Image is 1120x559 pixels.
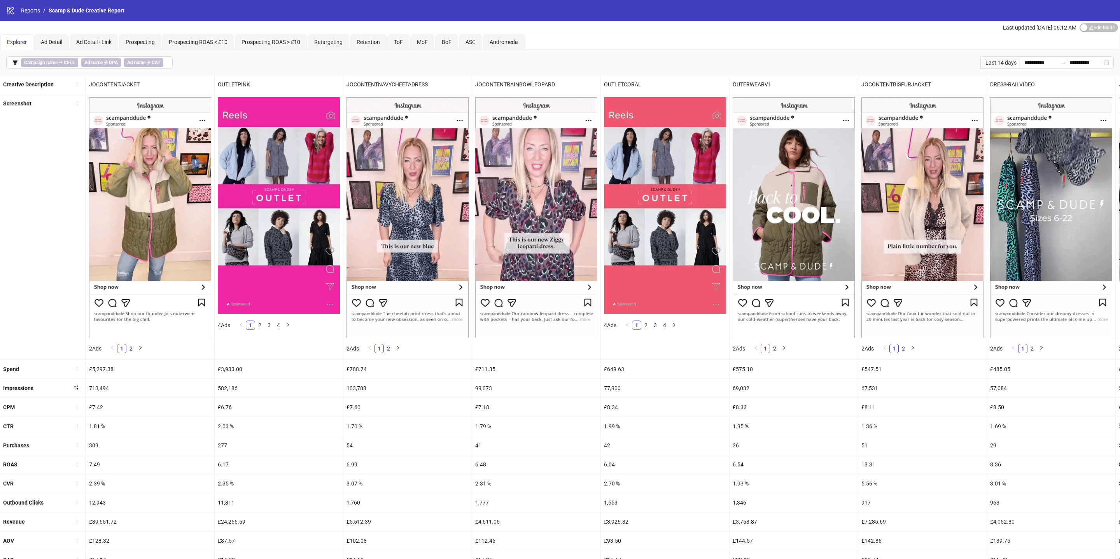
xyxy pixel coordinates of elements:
[990,97,1112,337] img: Screenshot 120234883067790005
[41,39,62,45] span: Ad Detail
[215,531,343,550] div: £87.57
[283,321,292,330] li: Next Page
[215,398,343,417] div: £6.76
[601,360,729,379] div: £649.63
[858,493,987,512] div: 917
[660,321,669,330] li: 4
[1003,25,1076,31] span: Last updated [DATE] 06:12 AM
[346,345,359,352] span: 2 Ads
[751,344,761,353] li: Previous Page
[899,344,908,353] li: 2
[343,493,472,512] div: 1,760
[987,75,1115,94] div: DRESS-RAILVIDEO
[858,436,987,455] div: 51
[236,321,246,330] li: Previous Page
[880,344,889,353] li: Previous Page
[987,512,1115,531] div: £4,052.80
[255,321,264,330] li: 2
[73,385,79,391] span: sort-descending
[126,39,155,45] span: Prospecting
[858,360,987,379] div: £547.51
[601,455,729,474] div: 6.04
[343,512,472,531] div: £5,512.39
[108,344,117,353] li: Previous Page
[89,345,101,352] span: 2 Ads
[861,97,983,337] img: Screenshot 120234884964640005
[384,344,393,353] li: 2
[343,379,472,398] div: 103,788
[86,75,214,94] div: JOCONTENTJACKET
[126,344,136,353] li: 2
[442,39,451,45] span: BoF
[3,538,14,544] b: AOV
[76,39,112,45] span: Ad Detail - Link
[343,531,472,550] div: £102.08
[601,436,729,455] div: 42
[1028,344,1036,353] a: 2
[73,404,79,410] span: sort-ascending
[3,100,31,107] b: Screenshot
[1039,345,1044,350] span: right
[138,345,143,350] span: right
[730,474,858,493] div: 1.93 %
[770,344,779,353] li: 2
[1060,60,1066,66] span: to
[393,344,402,353] button: right
[86,493,214,512] div: 12,943
[215,512,343,531] div: £24,256.59
[908,344,917,353] button: right
[990,345,1003,352] span: 2 Ads
[858,531,987,550] div: £142.86
[343,398,472,417] div: £7.60
[730,531,858,550] div: £144.57
[73,462,79,467] span: sort-ascending
[367,345,372,350] span: left
[632,321,641,329] a: 1
[3,404,15,410] b: CPM
[625,322,630,327] span: left
[3,461,17,468] b: ROAS
[472,436,600,455] div: 41
[169,39,227,45] span: Prospecting ROAS < £10
[987,455,1115,474] div: 8.36
[274,321,283,330] li: 4
[73,481,79,486] span: sort-ascending
[730,398,858,417] div: £8.33
[73,423,79,429] span: sort-ascending
[127,344,135,353] a: 2
[858,417,987,436] div: 1.36 %
[84,60,103,65] b: Ad name
[241,39,300,45] span: Prospecting ROAS > £10
[285,322,290,327] span: right
[124,58,163,67] span: ∌
[1037,344,1046,353] button: right
[3,81,54,88] b: Creative Description
[761,344,770,353] li: 1
[215,474,343,493] div: 2.35 %
[475,97,597,337] img: Screenshot 120234883067610005
[987,474,1115,493] div: 3.01 %
[987,531,1115,550] div: £139.75
[346,97,469,337] img: Screenshot 120234883067800005
[3,366,19,372] b: Spend
[86,398,214,417] div: £7.42
[1011,345,1016,350] span: left
[660,321,669,329] a: 4
[472,474,600,493] div: 2.31 %
[730,512,858,531] div: £3,758.87
[601,531,729,550] div: £93.50
[730,360,858,379] div: £575.10
[1009,344,1018,353] button: left
[858,474,987,493] div: 5.56 %
[314,39,343,45] span: Retargeting
[246,321,255,330] li: 1
[651,321,660,330] li: 3
[19,6,42,15] a: Reports
[782,345,786,350] span: right
[395,345,400,350] span: right
[779,344,789,353] button: right
[987,398,1115,417] div: £8.50
[601,474,729,493] div: 2.70 %
[3,499,44,506] b: Outbound Clicks
[64,60,75,65] b: CELL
